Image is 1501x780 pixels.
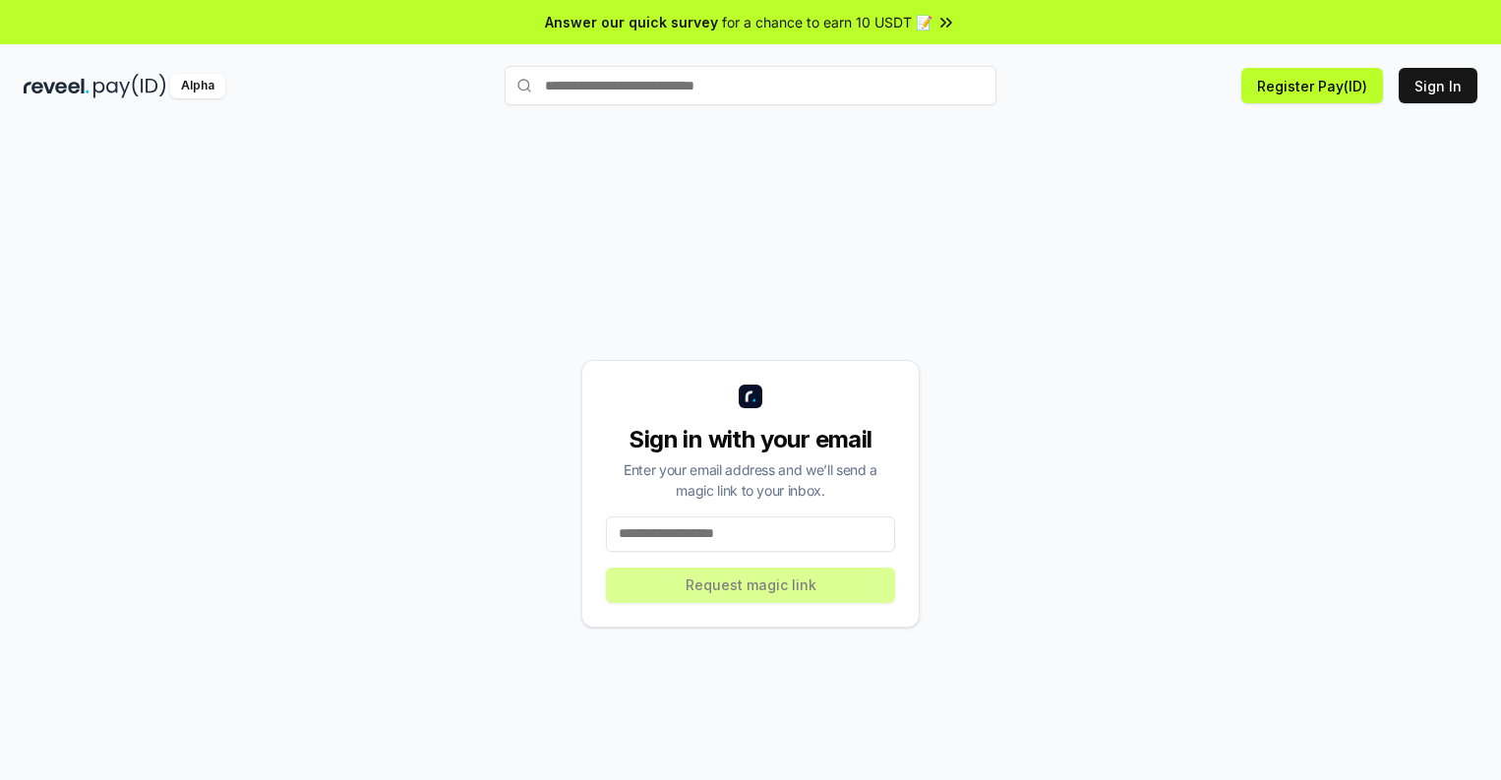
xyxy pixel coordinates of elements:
img: logo_small [739,385,762,408]
img: pay_id [93,74,166,98]
span: Answer our quick survey [545,12,718,32]
div: Alpha [170,74,225,98]
div: Enter your email address and we’ll send a magic link to your inbox. [606,459,895,501]
button: Register Pay(ID) [1241,68,1383,103]
div: Sign in with your email [606,424,895,455]
span: for a chance to earn 10 USDT 📝 [722,12,932,32]
img: reveel_dark [24,74,90,98]
button: Sign In [1399,68,1477,103]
